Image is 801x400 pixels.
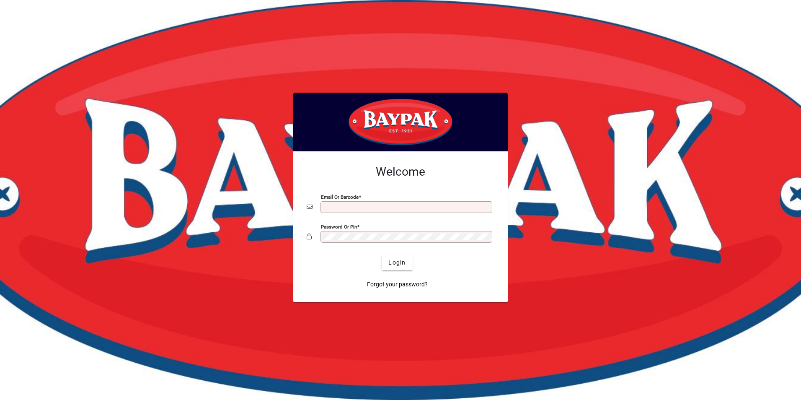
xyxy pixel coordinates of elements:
mat-label: Email or Barcode [321,194,359,200]
span: Forgot your password? [367,280,428,289]
a: Forgot your password? [364,277,431,292]
button: Login [382,255,412,270]
mat-label: Password or Pin [321,223,357,229]
h2: Welcome [307,165,494,179]
span: Login [388,258,406,267]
